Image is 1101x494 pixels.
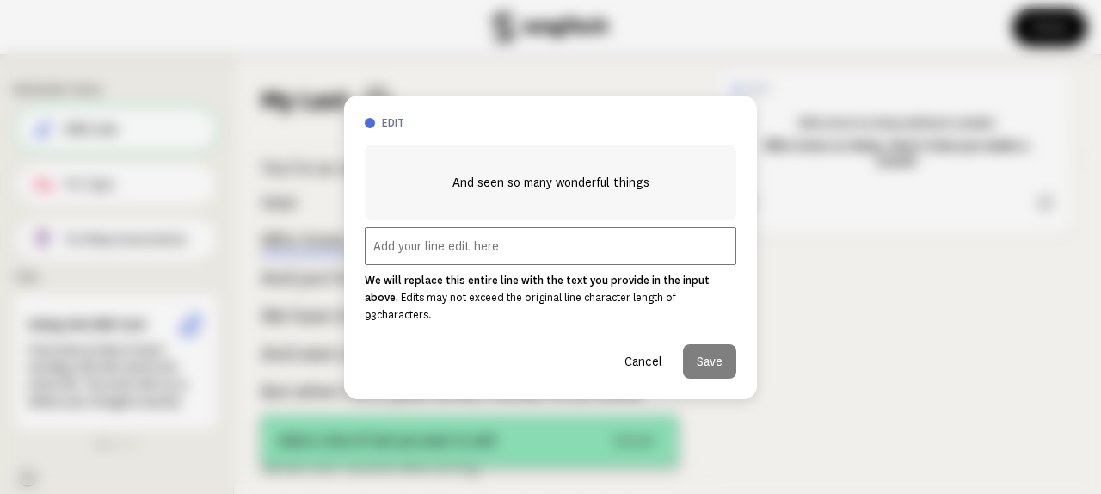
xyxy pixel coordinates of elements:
button: Save [683,344,736,379]
span: And seen so many wonderful things [452,172,649,193]
span: Edits may not exceed the original line character length of 93 characters. [365,292,676,321]
button: Cancel [611,344,676,379]
strong: We will replace this entire line with the text you provide in the input above. [365,275,710,304]
h3: edit [382,116,736,131]
input: Add your line edit here [365,227,736,265]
